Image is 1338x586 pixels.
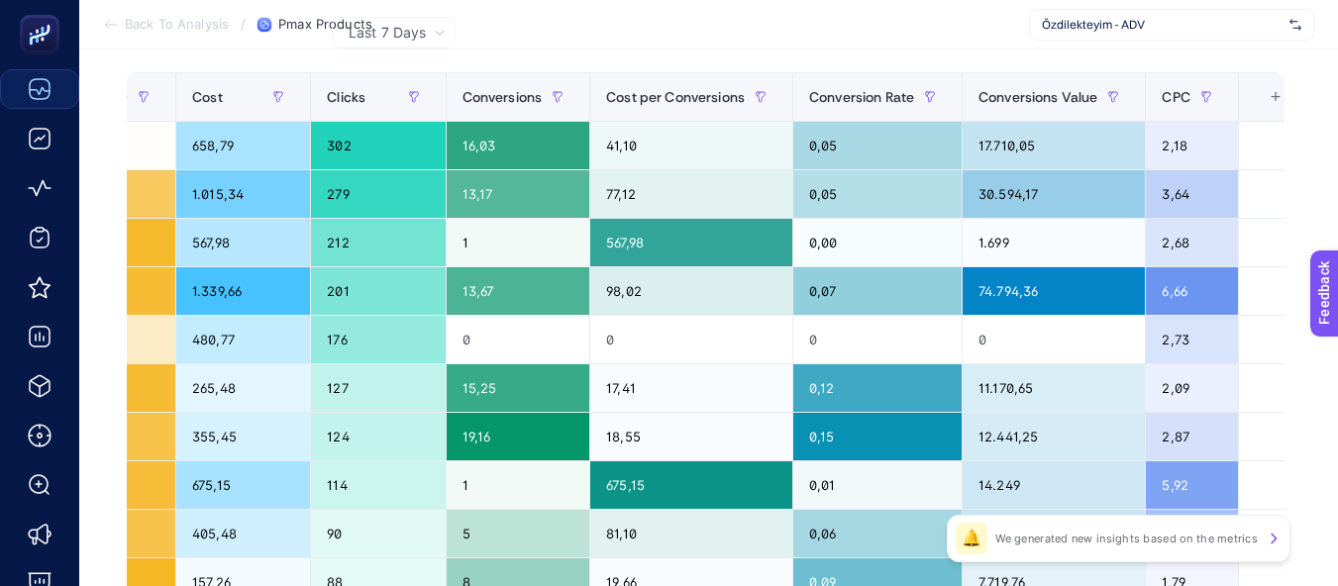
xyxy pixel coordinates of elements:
div: 0 [590,316,792,363]
div: 18,55 [590,413,792,460]
div: 6,66 [1146,267,1237,315]
div: 77,12 [590,170,792,218]
div: 0 [963,316,1145,363]
div: + [1257,89,1294,105]
div: 480,77 [176,316,310,363]
div: 0,15 [793,413,962,460]
div: 675,15 [590,461,792,509]
div: 13,17 [447,170,590,218]
div: 15,25 [447,364,590,412]
div: 2,87 [1146,413,1237,460]
div: 2,73 [1146,316,1237,363]
div: 1.015,34 [176,170,310,218]
div: 0,05 [793,122,962,169]
div: 2,09 [1146,364,1237,412]
img: svg%3e [1289,15,1301,35]
div: 41,10 [590,122,792,169]
div: 14.249 [963,461,1145,509]
div: 201 [311,267,445,315]
div: 2,68 [1146,219,1237,266]
div: 12.441,25 [963,413,1145,460]
div: 124 [311,413,445,460]
span: Feedback [12,6,75,22]
div: 567,98 [590,219,792,266]
div: 355,45 [176,413,310,460]
span: Conversions [463,89,543,105]
div: 0,00 [793,219,962,266]
span: Cost [192,89,223,105]
span: Conversions Value [978,89,1097,105]
div: 13,67 [447,267,590,315]
div: 4,51 [1146,510,1237,557]
div: 675,15 [176,461,310,509]
div: 17,41 [590,364,792,412]
p: We generated new insights based on the metrics [995,531,1258,546]
div: 2,18 [1146,122,1237,169]
span: Pmax Products [278,17,372,33]
div: 212 [311,219,445,266]
div: 1 [447,461,590,509]
div: 90 [311,510,445,557]
div: 1 [447,219,590,266]
div: 74.794,36 [963,267,1145,315]
div: 0,07 [793,267,962,315]
div: 1.339,66 [176,267,310,315]
span: Conversion Rate [809,89,914,105]
div: 0,01 [793,461,962,509]
div: 658,79 [176,122,310,169]
span: Last 7 Days [349,23,426,43]
span: Clicks [327,89,365,105]
div: 127 [311,364,445,412]
div: 🔔 [956,523,987,554]
div: 11.170,65 [963,364,1145,412]
div: 0 [447,316,590,363]
div: 30.594,17 [963,170,1145,218]
span: Özdilekteyim - ADV [1042,17,1282,33]
div: 98,02 [590,267,792,315]
div: 16,03 [447,122,590,169]
div: 279 [311,170,445,218]
div: 0,12 [793,364,962,412]
div: 114 [311,461,445,509]
div: 0,06 [793,510,962,557]
div: 265,48 [176,364,310,412]
div: 3,64 [1146,170,1237,218]
div: 17.710,05 [963,122,1145,169]
div: 5 [447,510,590,557]
div: 302 [311,122,445,169]
div: 1.699 [963,219,1145,266]
span: / [241,16,246,32]
div: 15.750 [963,510,1145,557]
span: CPC [1162,89,1189,105]
div: 19,16 [447,413,590,460]
div: 81,10 [590,510,792,557]
div: 5,92 [1146,461,1237,509]
div: 0,05 [793,170,962,218]
div: 0 [793,316,962,363]
span: Cost per Conversions [606,89,745,105]
div: 567,98 [176,219,310,266]
div: 10 items selected [1255,89,1271,133]
span: Back To Analysis [125,17,229,33]
div: 405,48 [176,510,310,557]
div: 176 [311,316,445,363]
